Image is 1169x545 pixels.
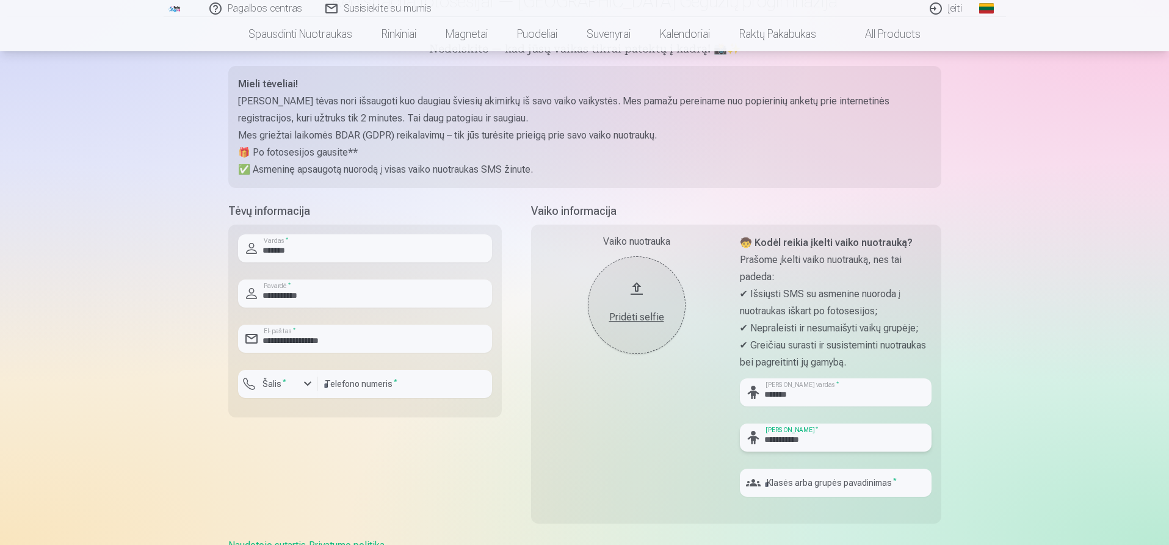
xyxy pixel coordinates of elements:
p: ✔ Greičiau surasti ir susisteminti nuotraukas bei pagreitinti jų gamybą. [740,337,932,371]
a: All products [831,17,935,51]
a: Suvenyrai [572,17,645,51]
p: 🎁 Po fotosesijos gausite** [238,144,932,161]
img: /fa2 [168,5,182,12]
label: Šalis [258,378,291,390]
a: Spausdinti nuotraukas [234,17,367,51]
a: Raktų pakabukas [725,17,831,51]
button: Pridėti selfie [588,256,686,354]
p: ✅ Asmeninę apsaugotą nuorodą į visas vaiko nuotraukas SMS žinute. [238,161,932,178]
div: Pridėti selfie [600,310,673,325]
p: ✔ Nepraleisti ir nesumaišyti vaikų grupėje; [740,320,932,337]
a: Rinkiniai [367,17,431,51]
div: Vaiko nuotrauka [541,234,733,249]
p: Mes griežtai laikomės BDAR (GDPR) reikalavimų – tik jūs turėsite prieigą prie savo vaiko nuotraukų. [238,127,932,144]
p: [PERSON_NAME] tėvas nori išsaugoti kuo daugiau šviesių akimirkų iš savo vaiko vaikystės. Mes pama... [238,93,932,127]
p: Prašome įkelti vaiko nuotrauką, nes tai padeda: [740,251,932,286]
strong: 🧒 Kodėl reikia įkelti vaiko nuotrauką? [740,237,913,248]
a: Kalendoriai [645,17,725,51]
a: Magnetai [431,17,502,51]
h5: Vaiko informacija [531,203,941,220]
p: ✔ Išsiųsti SMS su asmenine nuoroda į nuotraukas iškart po fotosesijos; [740,286,932,320]
button: Šalis* [238,370,317,398]
h5: Tėvų informacija [228,203,502,220]
strong: Mieli tėveliai! [238,78,298,90]
a: Puodeliai [502,17,572,51]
